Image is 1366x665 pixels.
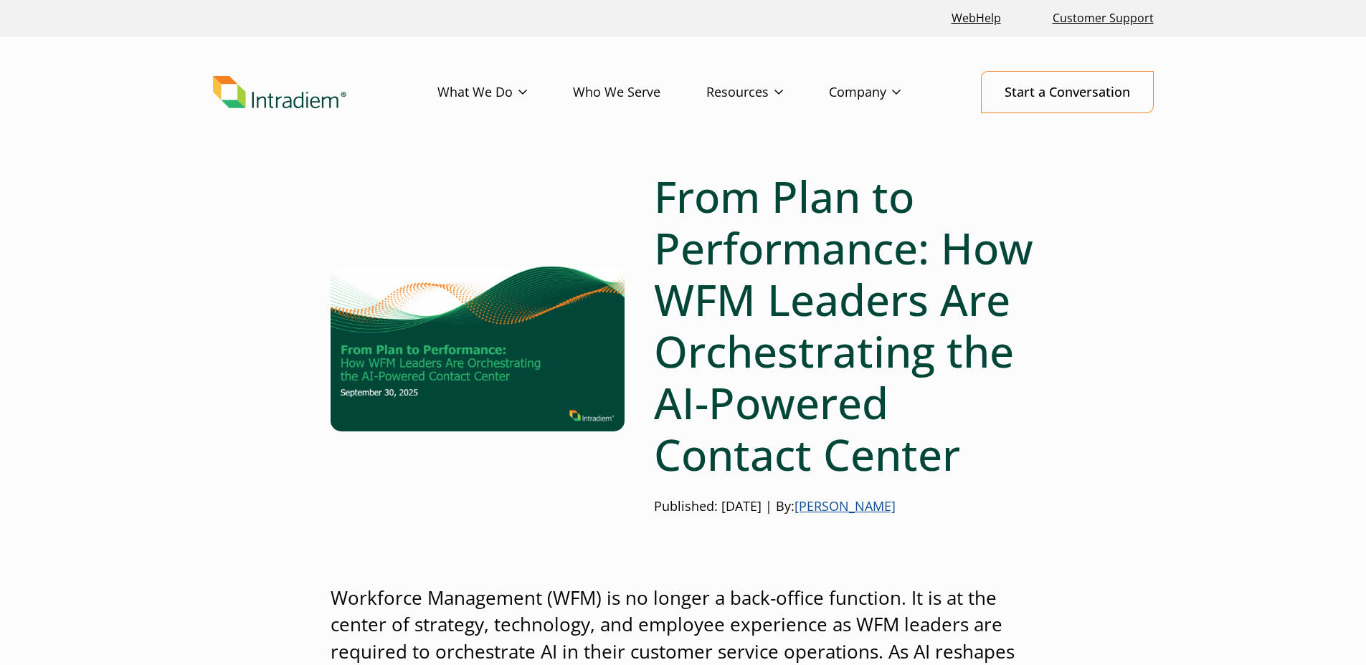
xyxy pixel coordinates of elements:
[437,72,573,113] a: What We Do
[654,497,1036,516] p: Published: [DATE] | By:
[213,76,346,109] img: Intradiem
[1047,3,1159,34] a: Customer Support
[981,71,1154,113] a: Start a Conversation
[706,72,829,113] a: Resources
[829,72,947,113] a: Company
[573,72,706,113] a: Who We Serve
[654,171,1036,480] h1: From Plan to Performance: How WFM Leaders Are Orchestrating the AI-Powered Contact Center
[795,497,896,515] a: [PERSON_NAME]
[213,76,437,109] a: Link to homepage of Intradiem
[946,3,1007,34] a: Link opens in a new window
